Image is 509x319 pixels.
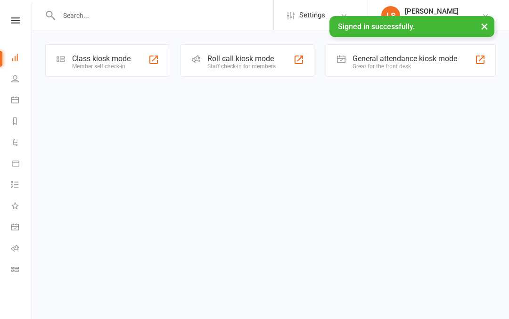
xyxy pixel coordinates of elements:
[11,48,33,69] a: Dashboard
[11,196,33,217] a: What's New
[207,54,276,63] div: Roll call kiosk mode
[11,239,33,260] a: Roll call kiosk mode
[11,112,33,133] a: Reports
[299,5,325,26] span: Settings
[405,7,459,16] div: [PERSON_NAME]
[476,16,493,36] button: ×
[11,69,33,90] a: People
[338,22,415,31] span: Signed in successfully.
[207,63,276,70] div: Staff check-in for members
[11,154,33,175] a: Product Sales
[72,63,131,70] div: Member self check-in
[11,260,33,281] a: Class kiosk mode
[381,6,400,25] div: LS
[353,63,457,70] div: Great for the front desk
[405,16,459,24] div: Bellingen Fitness
[56,9,273,22] input: Search...
[72,54,131,63] div: Class kiosk mode
[11,217,33,239] a: General attendance kiosk mode
[353,54,457,63] div: General attendance kiosk mode
[11,90,33,112] a: Calendar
